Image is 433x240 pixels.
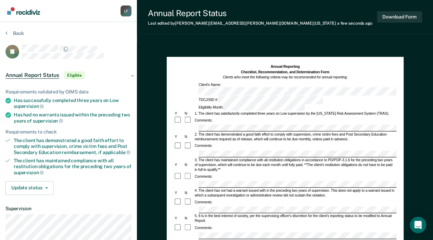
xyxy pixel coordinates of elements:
div: Eligibility Month: [198,104,305,111]
div: 2. The client has demonstrated a good faith effort to comply with supervision, crime victim fees ... [194,132,396,141]
dt: Supervision [5,206,131,212]
div: Y [174,162,183,167]
button: Update status [5,181,54,195]
div: Y [174,216,183,221]
div: N [184,134,194,139]
div: Requirements validated by OIMS data [5,89,131,95]
div: Comments: [194,200,213,204]
div: Open Intercom Messenger [410,217,426,233]
div: N [184,190,194,195]
div: Last edited by [PERSON_NAME][EMAIL_ADDRESS][PERSON_NAME][DOMAIN_NAME][US_STATE] [148,21,372,26]
div: Has successfully completed three years on Low [14,98,131,109]
div: N [184,216,194,221]
div: Has had no warrants issued within the preceding two years of [14,112,131,124]
button: Profile dropdown button [120,5,131,16]
button: Download Form [377,11,422,23]
button: Back [5,30,24,36]
div: Requirements to check [5,129,131,135]
div: Comments: [194,225,213,230]
span: a few seconds ago [337,21,372,26]
strong: Checklist, Recommendation, and Determination Form [241,70,329,74]
span: applicable [103,150,130,155]
span: supervision [33,118,63,124]
div: 3. The client has maintained compliance with all restitution obligations in accordance to PD/POP-... [194,157,396,172]
div: 5. It is in the best interest of society, per the supervising officer's discretion for the client... [194,214,396,223]
span: Eligible [65,72,84,79]
div: N [184,162,194,167]
span: supervision [14,170,44,175]
span: Annual Report Status [5,72,59,79]
div: Y [174,111,183,116]
div: Comments: [194,118,213,123]
div: Comments: [194,143,213,148]
em: Clients who meet the following criteria may be recommended for annual reporting. [222,75,347,79]
div: The client has maintained compliance with all restitution obligations for the preceding two years of [14,158,131,175]
span: supervision [14,103,44,109]
div: L F [120,5,131,16]
div: Comments: [194,174,213,179]
div: TDCJ/SID #: [198,96,323,104]
strong: Annual Reporting [270,64,300,68]
div: N [184,111,194,116]
img: Recidiviz [7,7,40,15]
div: The client has demonstrated a good faith effort to comply with supervision, crime victim fees and... [14,138,131,155]
div: 1. The client has satisfactorily completed three years on Low supervision by the [US_STATE] Risk ... [194,111,396,116]
div: Y [174,190,183,195]
div: Annual Report Status [148,8,372,18]
div: 4. The client has not had a warrant issued with in the preceding two years of supervision. This d... [194,188,396,198]
div: Y [174,134,183,139]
